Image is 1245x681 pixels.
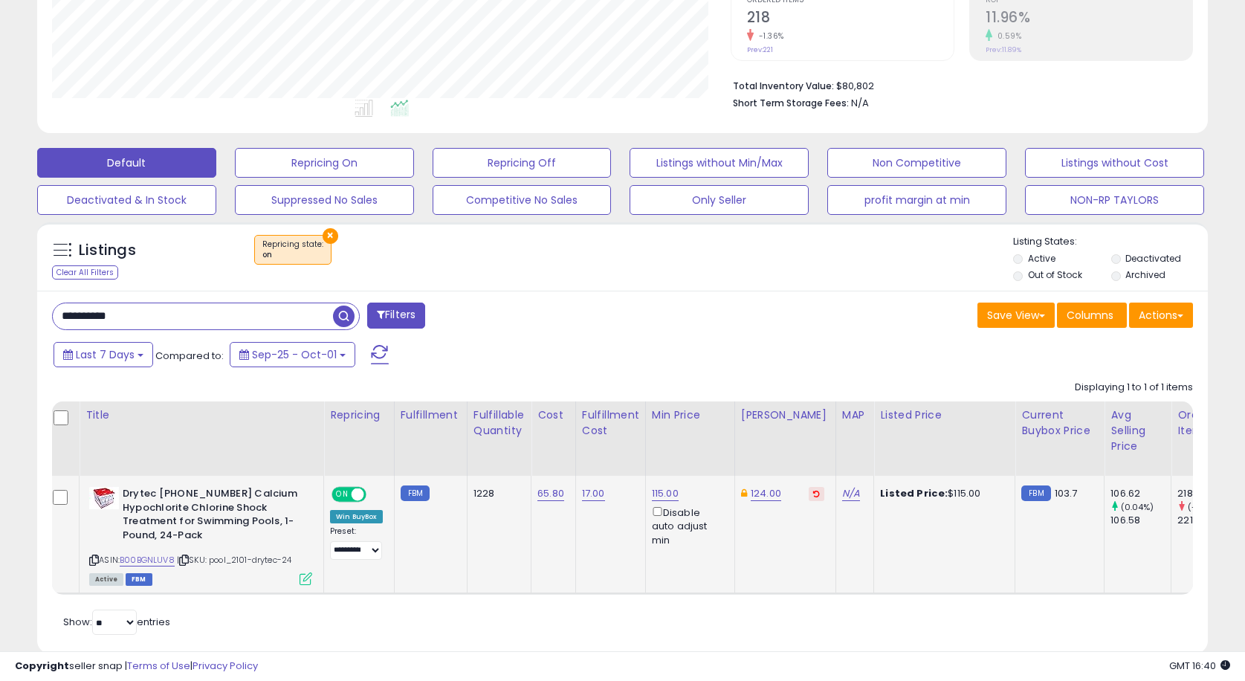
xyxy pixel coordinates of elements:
span: Sep-25 - Oct-01 [252,347,337,362]
b: Short Term Storage Fees: [733,97,849,109]
button: Listings without Min/Max [630,148,809,178]
label: Active [1028,252,1055,265]
button: Last 7 Days [54,342,153,367]
button: Only Seller [630,185,809,215]
small: -1.36% [754,30,784,42]
span: | SKU: pool_2101-drytec-24 [177,554,291,566]
small: (0.04%) [1121,501,1154,513]
div: Cost [537,407,569,423]
b: Listed Price: [880,486,948,500]
span: Columns [1067,308,1113,323]
div: 1228 [473,487,520,500]
button: Repricing Off [433,148,612,178]
small: 0.59% [992,30,1022,42]
img: 51KAx1lH3KL._SL40_.jpg [89,487,119,509]
div: Preset: [330,526,383,560]
button: Save View [977,303,1055,328]
div: ASIN: [89,487,312,584]
button: Sep-25 - Oct-01 [230,342,355,367]
label: Archived [1125,268,1165,281]
div: 218 [1177,487,1238,500]
button: Actions [1129,303,1193,328]
a: Privacy Policy [193,659,258,673]
b: Drytec [PHONE_NUMBER] Calcium Hypochlorite Chlorine Shock Treatment for Swimming Pools, 1-Pound, ... [123,487,303,546]
a: 65.80 [537,486,564,501]
small: FBM [401,485,430,501]
div: Clear All Filters [52,265,118,280]
a: N/A [842,486,860,501]
small: FBM [1021,485,1050,501]
button: Repricing On [235,148,414,178]
div: Listed Price [880,407,1009,423]
a: 17.00 [582,486,605,501]
span: Last 7 Days [76,347,135,362]
div: 106.62 [1110,487,1171,500]
a: 115.00 [652,486,679,501]
label: Out of Stock [1028,268,1082,281]
small: (-1.36%) [1188,501,1223,513]
label: Deactivated [1125,252,1181,265]
button: Columns [1057,303,1127,328]
a: 124.00 [751,486,781,501]
small: Prev: 221 [747,45,773,54]
button: Default [37,148,216,178]
button: profit margin at min [827,185,1006,215]
button: Filters [367,303,425,329]
span: 103.7 [1055,486,1078,500]
button: Suppressed No Sales [235,185,414,215]
span: 2025-10-10 16:40 GMT [1169,659,1230,673]
div: 221 [1177,514,1238,527]
div: Min Price [652,407,728,423]
h2: 11.96% [986,9,1192,29]
span: OFF [364,488,388,501]
div: Displaying 1 to 1 of 1 items [1075,381,1193,395]
div: MAP [842,407,867,423]
b: Total Inventory Value: [733,80,834,92]
div: Win BuyBox [330,510,383,523]
div: Ordered Items [1177,407,1232,439]
span: N/A [851,96,869,110]
span: Show: entries [63,615,170,629]
div: $115.00 [880,487,1003,500]
li: $80,802 [733,76,1182,94]
span: FBM [126,573,152,586]
button: Competitive No Sales [433,185,612,215]
div: [PERSON_NAME] [741,407,830,423]
div: 106.58 [1110,514,1171,527]
div: Fulfillable Quantity [473,407,525,439]
span: Repricing state : [262,239,323,261]
a: Terms of Use [127,659,190,673]
div: Repricing [330,407,388,423]
p: Listing States: [1013,235,1208,249]
div: Title [85,407,317,423]
div: Disable auto adjust min [652,504,723,547]
span: All listings currently available for purchase on Amazon [89,573,123,586]
a: B00BGNLUV8 [120,554,175,567]
div: Fulfillment Cost [582,407,639,439]
button: × [323,228,338,244]
h2: 218 [747,9,954,29]
small: Prev: 11.89% [986,45,1021,54]
div: seller snap | | [15,659,258,674]
button: NON-RP TAYLORS [1025,185,1204,215]
button: Deactivated & In Stock [37,185,216,215]
span: ON [333,488,352,501]
div: Avg Selling Price [1110,407,1165,454]
div: Fulfillment [401,407,461,423]
span: Compared to: [155,349,224,363]
strong: Copyright [15,659,69,673]
h5: Listings [79,240,136,261]
button: Non Competitive [827,148,1006,178]
div: Current Buybox Price [1021,407,1098,439]
div: on [262,250,323,260]
button: Listings without Cost [1025,148,1204,178]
